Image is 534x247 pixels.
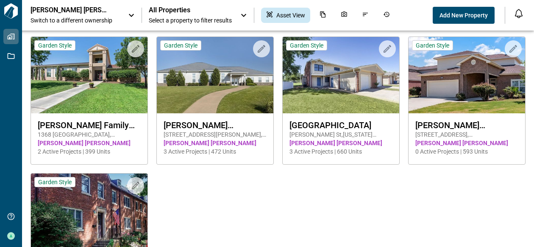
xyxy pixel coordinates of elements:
span: 0 Active Projects | 593 Units [415,147,518,156]
span: Garden Style [416,42,449,49]
span: [GEOGRAPHIC_DATA] [289,120,392,130]
span: Select a property to filter results [149,16,232,25]
p: [PERSON_NAME] [PERSON_NAME] [31,6,107,14]
span: Asset View [276,11,305,20]
span: 3 Active Projects | 660 Units [289,147,392,156]
div: Documents [314,8,331,23]
span: Add New Property [439,11,488,20]
div: Asset View [261,8,310,23]
img: property-asset [409,37,525,113]
span: 3 Active Projects | 472 Units [164,147,267,156]
span: [PERSON_NAME] [PERSON_NAME] [415,139,518,147]
span: [PERSON_NAME][GEOGRAPHIC_DATA] [415,120,518,130]
button: Open notification feed [512,7,526,20]
div: Issues & Info [357,8,374,23]
span: Garden Style [38,178,72,186]
span: [PERSON_NAME] St , [US_STATE][GEOGRAPHIC_DATA] , OK [289,130,392,139]
span: [STREET_ADDRESS][PERSON_NAME] , [PERSON_NAME][GEOGRAPHIC_DATA] , [GEOGRAPHIC_DATA] [164,130,267,139]
span: 1368 [GEOGRAPHIC_DATA] , [GEOGRAPHIC_DATA] , AZ [38,130,141,139]
span: [PERSON_NAME] [PERSON_NAME] [38,139,141,147]
span: [STREET_ADDRESS] , [GEOGRAPHIC_DATA] , FL [415,130,518,139]
img: property-asset [157,37,273,113]
span: [PERSON_NAME] [PERSON_NAME] [164,139,267,147]
img: property-asset [31,37,147,113]
div: Photos [336,8,353,23]
span: Garden Style [290,42,323,49]
span: Garden Style [38,42,72,49]
span: [PERSON_NAME] [PERSON_NAME] [289,139,392,147]
span: [PERSON_NAME] Family Homes [38,120,141,130]
div: Job History [378,8,395,23]
span: All Properties [149,6,232,14]
span: Switch to a different ownership [31,16,120,25]
img: property-asset [283,37,399,113]
span: 2 Active Projects | 399 Units [38,147,141,156]
button: Add New Property [433,7,495,24]
span: Garden Style [164,42,197,49]
span: [PERSON_NAME][GEOGRAPHIC_DATA] Homes [164,120,267,130]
